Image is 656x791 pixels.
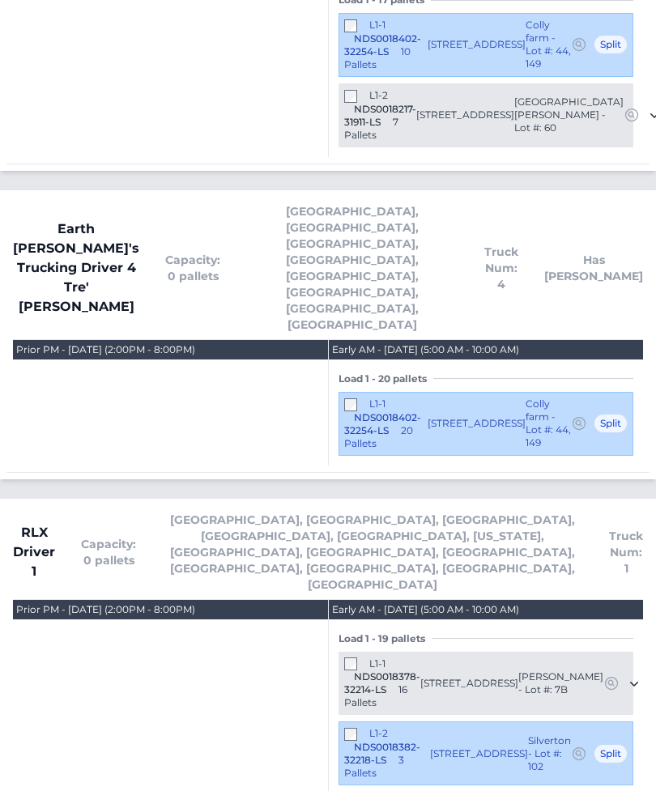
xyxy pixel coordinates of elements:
[13,523,55,581] span: RLX Driver 1
[344,741,420,766] span: NDS0018382-32218-LS
[518,670,603,696] span: [PERSON_NAME] - Lot #: 7B
[162,512,583,593] span: [GEOGRAPHIC_DATA], [GEOGRAPHIC_DATA], [GEOGRAPHIC_DATA], [GEOGRAPHIC_DATA], [GEOGRAPHIC_DATA], [U...
[430,747,528,760] span: [STREET_ADDRESS]
[165,252,220,284] span: Capacity: 0 pallets
[369,727,388,739] span: L1-2
[369,19,386,31] span: L1-1
[609,528,643,576] span: Truck Num: 1
[428,38,526,51] span: [STREET_ADDRESS]
[16,343,195,356] div: Prior PM - [DATE] (2:00PM - 8:00PM)
[344,424,413,449] span: 20 Pallets
[544,252,643,284] span: Has [PERSON_NAME]
[369,398,386,410] span: L1-1
[594,744,628,763] span: Split
[344,116,398,141] span: 7 Pallets
[344,411,421,436] span: NDS0018402-32254-LS
[594,414,628,433] span: Split
[526,398,571,449] span: Colly farm - Lot #: 44, 149
[416,108,514,121] span: [STREET_ADDRESS]
[594,35,628,54] span: Split
[332,603,519,616] div: Early AM - [DATE] (5:00 AM - 10:00 AM)
[428,417,526,430] span: [STREET_ADDRESS]
[484,244,518,292] span: Truck Num: 4
[344,683,407,708] span: 16 Pallets
[344,103,416,128] span: NDS0018217-31911-LS
[344,754,404,779] span: 3 Pallets
[13,219,139,317] span: Earth [PERSON_NAME]'s Trucking Driver 4 Tre' [PERSON_NAME]
[526,19,571,70] span: Colly farm - Lot #: 44, 149
[16,603,195,616] div: Prior PM - [DATE] (2:00PM - 8:00PM)
[344,670,420,695] span: NDS0018378-32214-LS
[81,536,136,568] span: Capacity: 0 pallets
[332,343,519,356] div: Early AM - [DATE] (5:00 AM - 10:00 AM)
[339,372,433,385] span: Load 1 - 20 pallets
[369,657,386,670] span: L1-1
[420,677,518,690] span: [STREET_ADDRESS]
[339,632,432,645] span: Load 1 - 19 pallets
[344,32,421,57] span: NDS0018402-32254-LS
[369,89,388,101] span: L1-2
[246,203,458,333] span: [GEOGRAPHIC_DATA], [GEOGRAPHIC_DATA], [GEOGRAPHIC_DATA], [GEOGRAPHIC_DATA], [GEOGRAPHIC_DATA], [G...
[344,45,411,70] span: 10 Pallets
[514,96,624,134] span: [GEOGRAPHIC_DATA][PERSON_NAME] - Lot #: 60
[528,734,571,773] span: Silverton - Lot #: 102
